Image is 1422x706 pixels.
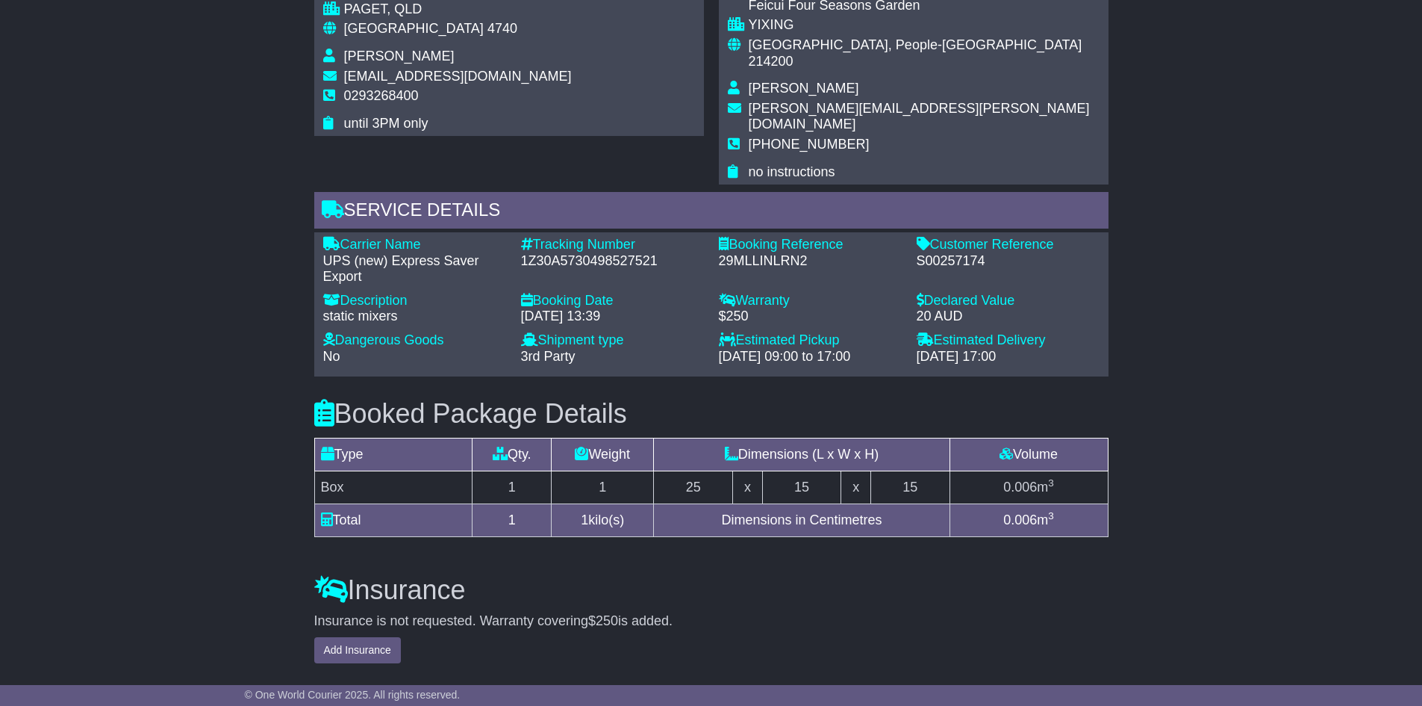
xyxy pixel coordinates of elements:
[949,504,1108,536] td: m
[473,471,552,504] td: 1
[314,399,1108,429] h3: Booked Package Details
[344,21,484,36] span: [GEOGRAPHIC_DATA]
[521,253,704,270] div: 1Z30A5730498527521
[917,237,1100,253] div: Customer Reference
[552,504,654,536] td: kilo(s)
[749,54,793,69] span: 214200
[487,21,517,36] span: 4740
[323,309,506,325] div: static mixers
[473,438,552,471] td: Qty.
[323,332,506,349] div: Dangerous Goods
[473,504,552,536] td: 1
[521,309,704,325] div: [DATE] 13:39
[719,237,902,253] div: Booking Reference
[917,349,1100,365] div: [DATE] 17:00
[588,613,618,628] span: $250
[314,613,1108,630] div: Insurance is not requested. Warranty covering is added.
[344,69,572,84] span: [EMAIL_ADDRESS][DOMAIN_NAME]
[762,471,841,504] td: 15
[1048,477,1054,489] sup: 3
[552,471,654,504] td: 1
[749,37,1082,52] span: [GEOGRAPHIC_DATA], People-[GEOGRAPHIC_DATA]
[521,293,704,309] div: Booking Date
[719,253,902,270] div: 29MLLINLRN2
[552,438,654,471] td: Weight
[314,637,401,663] button: Add Insurance
[1048,510,1054,521] sup: 3
[917,332,1100,349] div: Estimated Delivery
[917,253,1100,270] div: S00257174
[323,293,506,309] div: Description
[719,349,902,365] div: [DATE] 09:00 to 17:00
[733,471,762,504] td: x
[719,309,902,325] div: $250
[719,332,902,349] div: Estimated Pickup
[654,438,949,471] td: Dimensions (L x W x H)
[344,116,428,131] span: until 3PM only
[1003,480,1037,495] span: 0.006
[917,309,1100,325] div: 20 AUD
[949,438,1108,471] td: Volume
[314,504,473,536] td: Total
[314,575,1108,605] h3: Insurance
[521,237,704,253] div: Tracking Number
[521,332,704,349] div: Shipment type
[314,192,1108,232] div: Service Details
[749,137,870,152] span: [PHONE_NUMBER]
[917,293,1100,309] div: Declared Value
[344,1,572,18] div: PAGET, QLD
[344,88,419,103] span: 0293268400
[654,471,733,504] td: 25
[581,513,588,527] span: 1
[521,349,576,364] span: 3rd Party
[949,471,1108,504] td: m
[1003,513,1037,527] span: 0.006
[749,164,835,179] span: no instructions
[323,349,340,364] span: No
[870,471,949,504] td: 15
[749,101,1090,132] span: [PERSON_NAME][EMAIL_ADDRESS][PERSON_NAME][DOMAIN_NAME]
[841,471,870,504] td: x
[245,689,461,701] span: © One World Courier 2025. All rights reserved.
[323,253,506,285] div: UPS (new) Express Saver Export
[314,438,473,471] td: Type
[749,81,859,96] span: [PERSON_NAME]
[749,17,1100,34] div: YIXING
[323,237,506,253] div: Carrier Name
[719,293,902,309] div: Warranty
[344,49,455,64] span: [PERSON_NAME]
[314,471,473,504] td: Box
[654,504,949,536] td: Dimensions in Centimetres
